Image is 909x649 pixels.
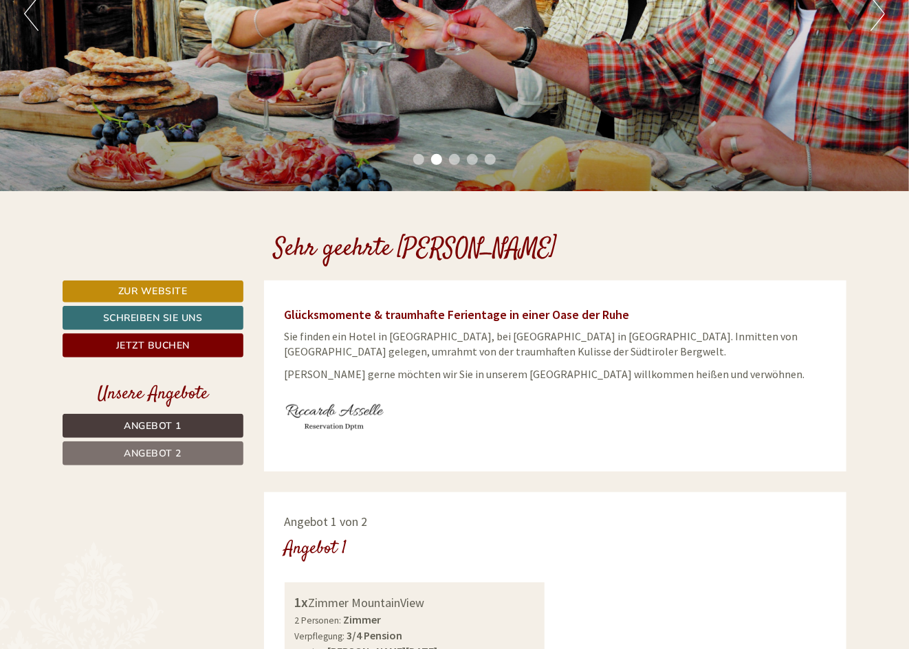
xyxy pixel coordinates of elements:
div: Zimmer MountainView [295,593,535,613]
b: 3/4 Pension [347,628,403,642]
div: Unsere Angebote [63,382,243,407]
a: Jetzt buchen [63,333,243,357]
a: Schreiben Sie uns [63,306,243,330]
span: Angebot 1 [124,419,182,432]
small: Verpflegung: [295,630,345,642]
b: 1x [295,593,309,610]
small: 2 Personen: [295,615,342,626]
button: Senden [459,362,542,386]
b: Zimmer [344,613,382,626]
h1: Sehr geehrte [PERSON_NAME] [274,236,557,263]
div: Montag [241,10,300,34]
img: user-152.jpg [285,389,385,444]
small: 21:43 [330,67,521,76]
a: Zur Website [63,280,243,302]
div: Guten Tag, wie können wir Ihnen helfen? [323,37,532,79]
span: Glücksmomente & traumhafte Ferientage in einer Oase der Ruhe [285,307,630,322]
span: Angebot 1 von 2 [285,514,368,529]
span: Angebot 2 [124,447,182,460]
div: Angebot 1 [285,536,347,562]
div: Sie [330,40,521,51]
span: Sie finden ein Hotel in [GEOGRAPHIC_DATA], bei [GEOGRAPHIC_DATA] in [GEOGRAPHIC_DATA]. Inmitten v... [285,329,798,359]
p: [PERSON_NAME] gerne möchten wir Sie in unserem [GEOGRAPHIC_DATA] willkommen heißen und verwöhnen. [285,366,826,382]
